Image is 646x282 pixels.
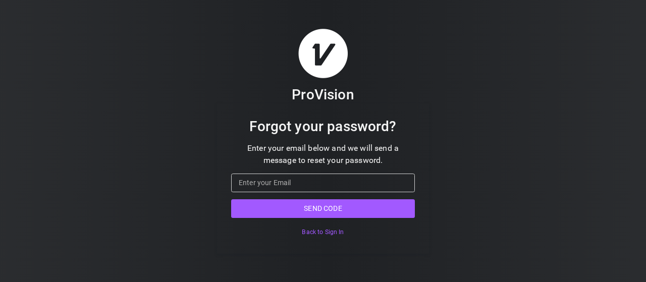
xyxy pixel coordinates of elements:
p: Enter your email below and we will send a message to reset your password. [231,142,415,166]
button: Send code [231,199,415,218]
button: Back to Sign In [231,225,415,240]
input: Enter your Email [231,174,415,192]
h3: ProVision [292,86,354,103]
h3: Forgot your password? [231,118,415,135]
